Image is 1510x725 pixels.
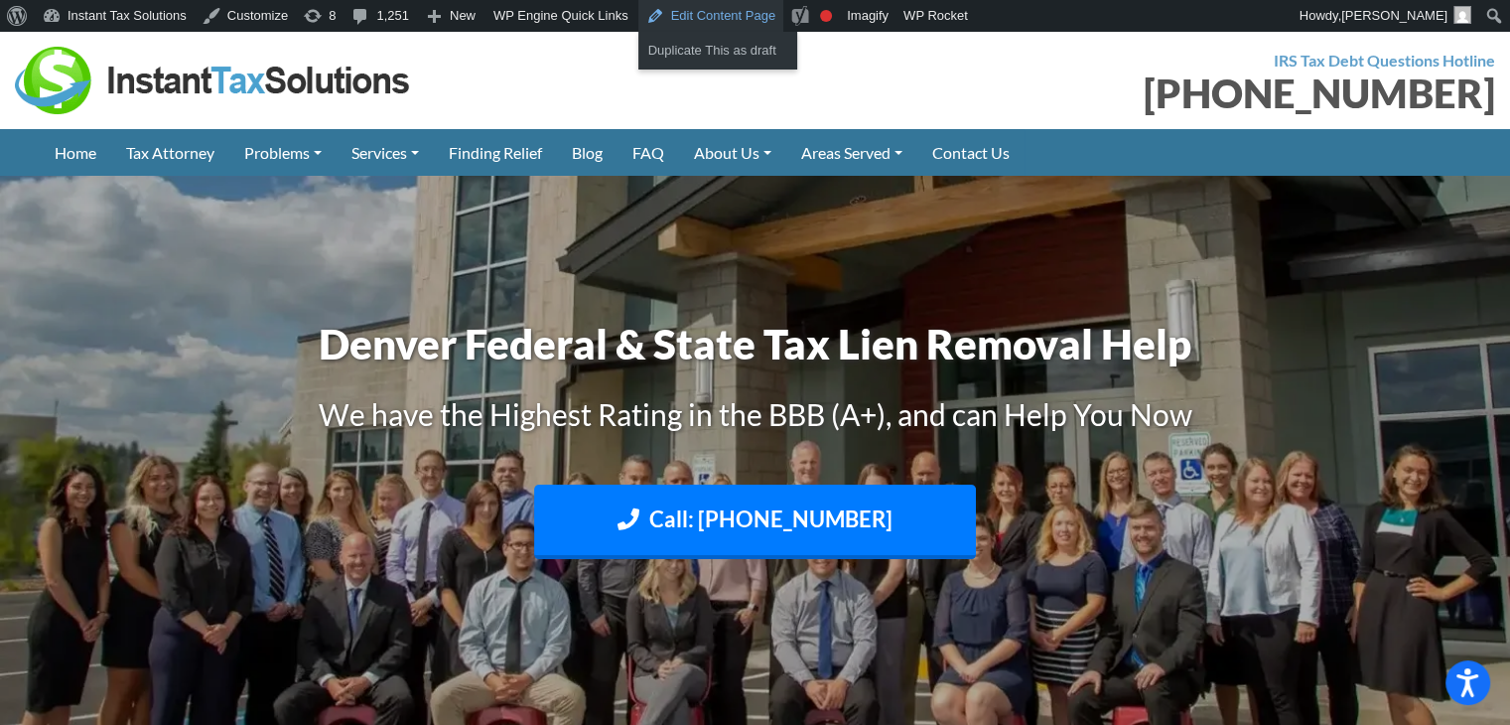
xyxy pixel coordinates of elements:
img: Instant Tax Solutions Logo [15,47,412,114]
a: Contact Us [917,129,1025,176]
span: [PERSON_NAME] [1341,8,1447,23]
a: Problems [229,129,337,176]
a: Areas Served [786,129,917,176]
div: Focus keyphrase not set [820,10,832,22]
a: About Us [679,129,786,176]
a: Call: [PHONE_NUMBER] [534,485,976,559]
h3: We have the Highest Rating in the BBB (A+), and can Help You Now [205,393,1306,435]
a: Finding Relief [434,129,557,176]
a: Instant Tax Solutions Logo [15,69,412,87]
strong: IRS Tax Debt Questions Hotline [1274,51,1495,70]
div: [PHONE_NUMBER] [770,73,1496,113]
a: Blog [557,129,618,176]
a: Home [40,129,111,176]
a: Tax Attorney [111,129,229,176]
a: Duplicate This as draft [638,38,797,64]
h1: Denver Federal & State Tax Lien Removal Help [205,315,1306,373]
a: Services [337,129,434,176]
a: FAQ [618,129,679,176]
